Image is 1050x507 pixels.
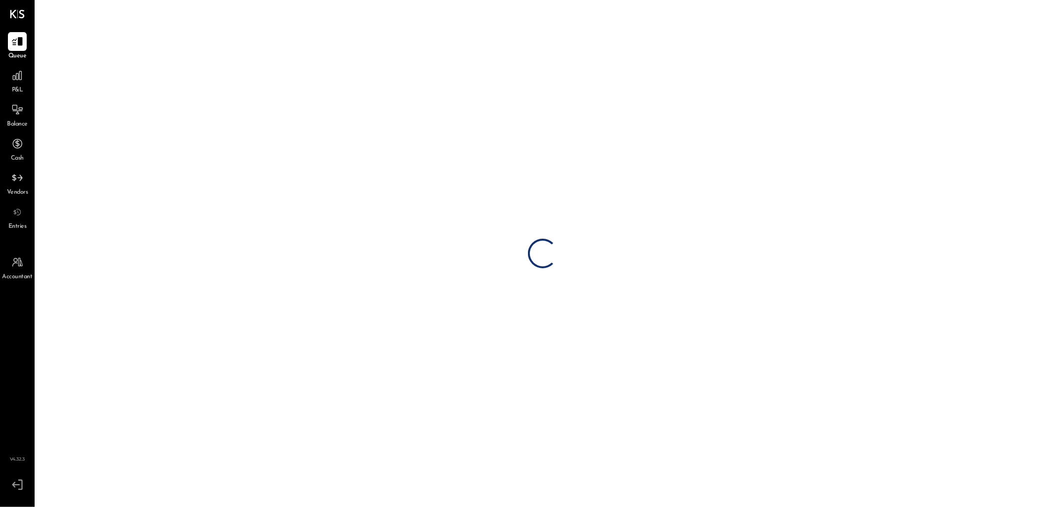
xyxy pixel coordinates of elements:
[8,222,27,231] span: Entries
[2,273,33,282] span: Accountant
[0,66,34,95] a: P&L
[7,120,28,129] span: Balance
[0,253,34,282] a: Accountant
[0,169,34,197] a: Vendors
[0,100,34,129] a: Balance
[11,154,24,163] span: Cash
[0,32,34,61] a: Queue
[7,188,28,197] span: Vendors
[8,52,27,61] span: Queue
[0,134,34,163] a: Cash
[12,86,23,95] span: P&L
[0,203,34,231] a: Entries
